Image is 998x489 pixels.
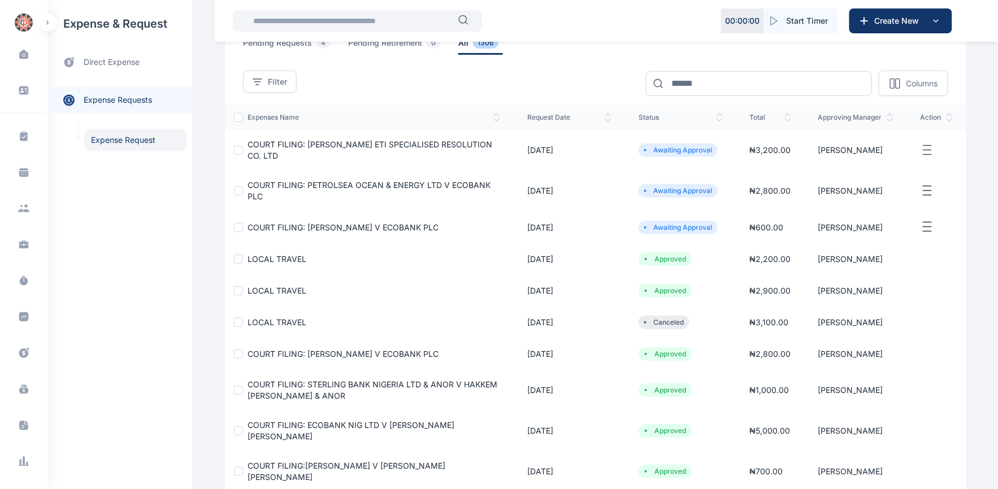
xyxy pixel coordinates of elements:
[764,8,838,33] button: Start Timer
[84,56,140,68] span: direct expense
[348,37,458,55] a: pending retirement0
[643,350,688,359] li: Approved
[879,71,948,96] button: Columns
[47,77,192,113] div: expense requests
[514,275,625,307] td: [DATE]
[805,370,907,411] td: [PERSON_NAME]
[243,37,348,55] a: pending requests4
[248,286,306,295] a: LOCAL TRAVEL
[248,461,445,482] a: COURT FILING:[PERSON_NAME] V [PERSON_NAME] [PERSON_NAME]
[514,307,625,338] td: [DATE]
[870,15,929,27] span: Create New
[248,317,306,327] a: LOCAL TRAVEL
[787,15,828,27] span: Start Timer
[805,338,907,370] td: [PERSON_NAME]
[725,15,760,27] p: 00 : 00 : 00
[427,37,440,49] span: 0
[750,317,789,327] span: ₦ 3,100.00
[248,180,491,201] a: COURT FILING: PETROLSEA OCEAN & ENERGY LTD V ECOBANK PLC
[84,129,186,151] a: Expense Request
[47,86,192,113] a: expense requests
[750,286,791,295] span: ₦ 2,900.00
[643,255,688,264] li: Approved
[316,37,330,49] span: 4
[643,186,713,195] li: Awaiting Approval
[849,8,952,33] button: Create New
[473,37,498,49] span: 1306
[268,76,287,88] span: Filter
[750,145,791,155] span: ₦ 3,200.00
[805,411,907,451] td: [PERSON_NAME]
[248,420,454,441] a: COURT FILING: ECOBANK NIG LTD V [PERSON_NAME] [PERSON_NAME]
[514,411,625,451] td: [DATE]
[243,71,297,93] button: Filter
[514,130,625,171] td: [DATE]
[643,146,713,155] li: Awaiting Approval
[818,113,893,122] span: approving manager
[921,113,953,122] span: action
[805,243,907,275] td: [PERSON_NAME]
[750,426,791,435] span: ₦ 5,000.00
[458,37,517,55] a: all1306
[805,171,907,211] td: [PERSON_NAME]
[906,78,938,89] p: Columns
[248,379,497,400] a: COURT FILING: STERLING BANK NIGERIA LTD & ANOR V HAKKEM [PERSON_NAME] & ANOR
[643,386,688,395] li: Approved
[248,139,492,160] a: COURT FILING: [PERSON_NAME] ETI SPECIALISED RESOLUTION CO. LTD
[243,37,335,55] span: pending requests
[643,223,713,232] li: Awaiting Approval
[643,286,688,295] li: Approved
[248,349,439,359] a: COURT FILING: [PERSON_NAME] V ECOBANK PLC
[47,47,192,77] a: direct expense
[458,37,503,55] span: all
[805,211,907,243] td: [PERSON_NAME]
[750,349,791,359] span: ₦ 2,800.00
[514,211,625,243] td: [DATE]
[750,186,791,195] span: ₦ 2,800.00
[514,338,625,370] td: [DATE]
[348,37,445,55] span: pending retirement
[805,307,907,338] td: [PERSON_NAME]
[514,243,625,275] td: [DATE]
[514,370,625,411] td: [DATE]
[248,222,439,232] a: COURT FILING: [PERSON_NAME] V ECOBANK PLC
[750,222,784,232] span: ₦ 600.00
[750,385,789,395] span: ₦ 1,000.00
[248,113,500,122] span: expenses Name
[805,275,907,307] td: [PERSON_NAME]
[805,130,907,171] td: [PERSON_NAME]
[750,113,791,122] span: total
[643,426,688,435] li: Approved
[643,318,685,327] li: Canceled
[750,254,791,264] span: ₦ 2,200.00
[639,113,723,122] span: status
[514,171,625,211] td: [DATE]
[750,466,783,476] span: ₦ 700.00
[643,467,688,476] li: Approved
[527,113,611,122] span: request date
[248,254,306,264] a: LOCAL TRAVEL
